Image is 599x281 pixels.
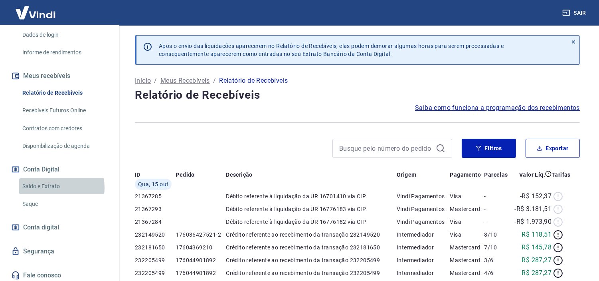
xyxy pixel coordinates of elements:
[226,231,397,239] p: Crédito referente ao recebimento da transação 232149520
[484,218,511,226] p: -
[159,42,504,58] p: Após o envio das liquidações aparecerem no Relatório de Recebíveis, elas podem demorar algumas ho...
[397,192,450,200] p: Vindi Pagamentos
[176,269,226,277] p: 176044901892
[226,192,397,200] p: Débito referente à liquidação da UR 16701410 via CIP
[135,256,176,264] p: 232205499
[484,269,511,277] p: 4/6
[226,269,397,277] p: Crédito referente ao recebimento da transação 232205499
[226,171,253,179] p: Descrição
[450,269,484,277] p: Mastercard
[484,243,511,251] p: 7/10
[135,218,176,226] p: 21367284
[23,222,59,233] span: Conta digital
[450,218,484,226] p: Visa
[154,76,157,86] p: /
[484,256,511,264] p: 3/6
[213,76,216,86] p: /
[10,67,110,85] button: Meus recebíveis
[10,219,110,236] a: Conta digital
[160,76,210,86] a: Meus Recebíveis
[520,191,552,201] p: -R$ 152,37
[135,231,176,239] p: 232149520
[397,218,450,226] p: Vindi Pagamentos
[10,243,110,260] a: Segurança
[522,230,552,239] p: R$ 118,51
[19,178,110,195] a: Saldo e Extrato
[514,217,552,227] p: -R$ 1.973,90
[135,205,176,213] p: 21367293
[176,231,226,239] p: 176036427521-2
[397,171,416,179] p: Origem
[526,139,580,158] button: Exportar
[19,85,110,101] a: Relatório de Recebíveis
[397,205,450,213] p: Vindi Pagamentos
[484,171,508,179] p: Parcelas
[135,76,151,86] a: Início
[135,87,580,103] h4: Relatório de Recebíveis
[176,243,226,251] p: 17604369210
[450,205,484,213] p: Mastercard
[519,171,545,179] p: Valor Líq.
[415,103,580,113] a: Saiba como funciona a programação dos recebimentos
[19,44,110,61] a: Informe de rendimentos
[19,138,110,154] a: Disponibilização de agenda
[397,231,450,239] p: Intermediador
[450,243,484,251] p: Mastercard
[219,76,288,86] p: Relatório de Recebíveis
[450,171,481,179] p: Pagamento
[226,256,397,264] p: Crédito referente ao recebimento da transação 232205499
[339,142,433,154] input: Busque pelo número do pedido
[176,256,226,264] p: 176044901892
[19,120,110,137] a: Contratos com credores
[514,204,552,214] p: -R$ 3.181,51
[138,180,168,188] span: Qua, 15 out
[10,161,110,178] button: Conta Digital
[135,269,176,277] p: 232205499
[522,243,552,252] p: R$ 145,78
[450,231,484,239] p: Visa
[397,243,450,251] p: Intermediador
[484,205,511,213] p: -
[561,6,589,20] button: Sair
[226,218,397,226] p: Débito referente à liquidação da UR 16776182 via CIP
[552,171,571,179] p: Tarifas
[135,171,140,179] p: ID
[135,192,176,200] p: 21367285
[522,255,552,265] p: R$ 287,27
[176,171,194,179] p: Pedido
[19,196,110,212] a: Saque
[397,256,450,264] p: Intermediador
[19,102,110,119] a: Recebíveis Futuros Online
[10,0,61,25] img: Vindi
[484,192,511,200] p: -
[462,139,516,158] button: Filtros
[226,205,397,213] p: Débito referente à liquidação da UR 16776183 via CIP
[135,243,176,251] p: 232181650
[226,243,397,251] p: Crédito referente ao recebimento da transação 232181650
[450,256,484,264] p: Mastercard
[522,268,552,278] p: R$ 287,27
[397,269,450,277] p: Intermediador
[19,27,110,43] a: Dados de login
[484,231,511,239] p: 8/10
[450,192,484,200] p: Visa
